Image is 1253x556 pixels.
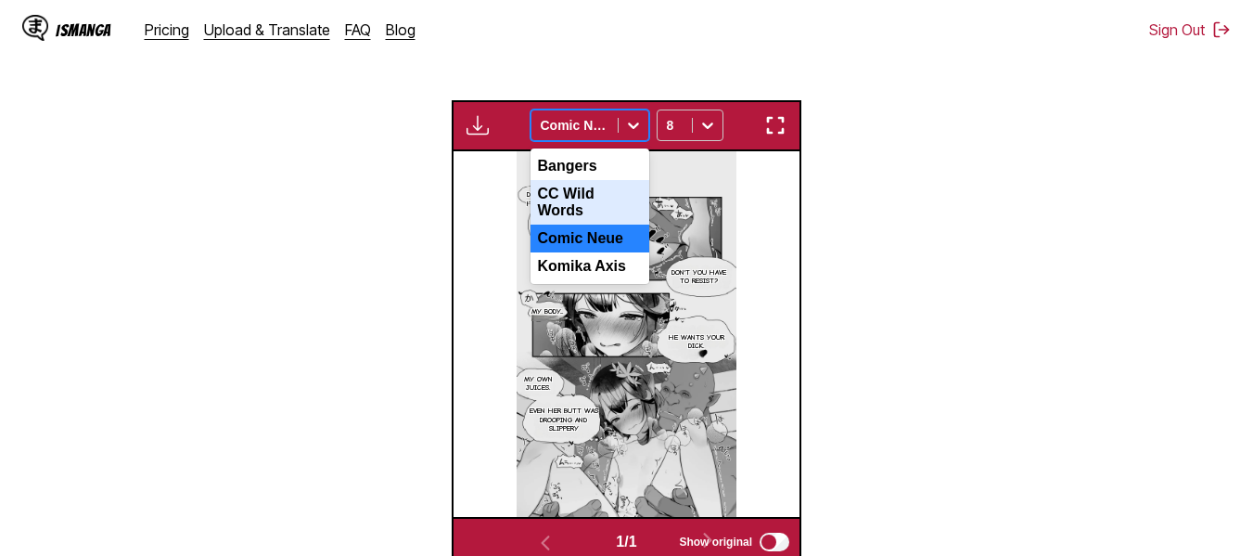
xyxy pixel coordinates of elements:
[22,15,48,41] img: IsManga Logo
[386,20,416,39] a: Blog
[528,210,595,244] p: My [PERSON_NAME]'s sinking in.
[764,114,786,136] img: Enter fullscreen
[204,20,330,39] a: Upload & Translate
[517,371,560,396] p: My own juices.
[531,252,649,280] div: Komika Axis
[467,114,489,136] img: Download translated images
[662,265,735,290] p: Don't you have to resist?
[522,178,551,213] p: I don't know.
[56,21,111,39] div: IsManga
[616,534,636,550] span: 1 / 1
[531,225,649,252] div: Comic Neue
[760,533,789,551] input: Show original
[531,180,649,225] div: CC Wild Words
[528,304,567,320] p: My body...
[145,20,189,39] a: Pricing
[525,403,604,437] p: Even her butt was drooping and slippery
[534,532,556,554] img: Previous page
[345,20,371,39] a: FAQ
[1212,20,1231,39] img: Sign out
[658,330,735,355] p: He wants your dick.
[1149,20,1231,39] button: Sign Out
[531,152,649,180] div: Bangers
[679,536,752,549] span: Show original
[517,151,735,517] img: Manga Panel
[22,15,145,45] a: IsManga LogoIsManga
